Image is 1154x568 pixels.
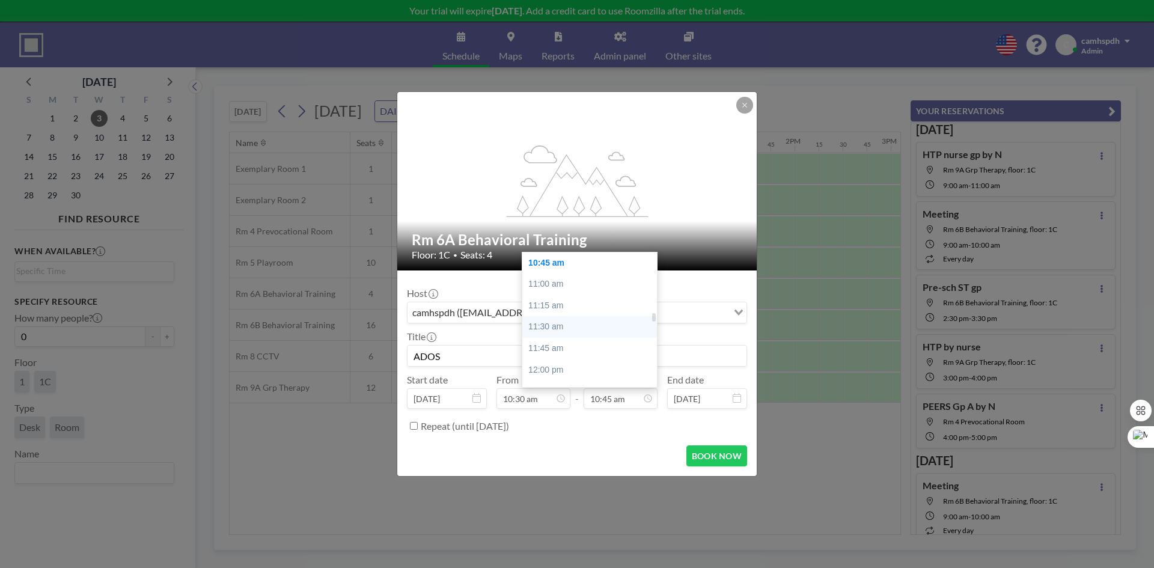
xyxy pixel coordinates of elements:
div: 12:15 pm [522,380,663,402]
label: Host [407,287,437,299]
input: camhspdh's reservation [408,346,746,366]
div: 11:15 am [522,295,663,317]
label: Start date [407,374,448,386]
g: flex-grow: 1.2; [507,144,649,216]
h2: Rm 6A Behavioral Training [412,231,743,249]
span: Seats: 4 [460,249,492,261]
span: Floor: 1C [412,249,450,261]
div: 11:45 am [522,338,663,359]
span: camhspdh ([EMAIL_ADDRESS][DOMAIN_NAME]) [410,305,624,320]
input: Search for option [626,305,727,320]
span: • [453,251,457,260]
div: 11:30 am [522,316,663,338]
label: Title [407,331,435,343]
div: 12:00 pm [522,359,663,381]
label: Repeat (until [DATE]) [421,420,509,432]
div: 10:45 am [522,252,663,274]
div: Search for option [408,302,746,323]
span: - [575,378,579,405]
label: From [496,374,519,386]
div: 11:00 am [522,273,663,295]
button: BOOK NOW [686,445,747,466]
label: End date [667,374,704,386]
